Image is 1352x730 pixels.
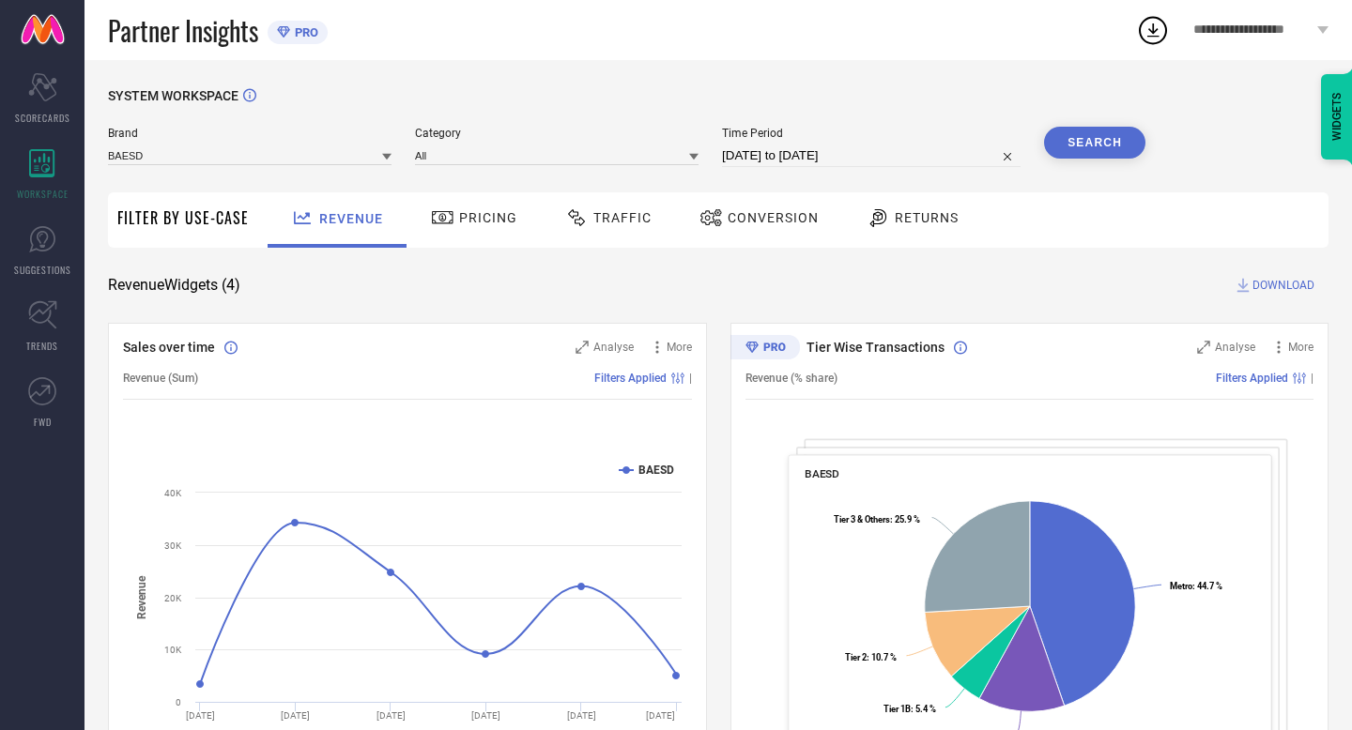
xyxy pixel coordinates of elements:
text: : 44.7 % [1169,581,1221,591]
text: 30K [164,540,182,551]
text: [DATE] [376,710,406,721]
text: BAESD [638,464,674,477]
tspan: Tier 1B [883,704,910,714]
text: [DATE] [646,710,675,721]
span: SYSTEM WORKSPACE [108,88,238,103]
text: : 25.9 % [833,514,919,525]
span: Revenue (Sum) [123,372,198,385]
text: 40K [164,488,182,498]
text: 10K [164,645,182,655]
span: Filters Applied [1216,372,1288,385]
button: Search [1044,127,1145,159]
text: 20K [164,593,182,603]
span: PRO [290,25,318,39]
span: SCORECARDS [15,111,70,125]
span: TRENDS [26,339,58,353]
span: Returns [895,210,959,225]
span: DOWNLOAD [1252,276,1314,295]
tspan: Metro [1169,581,1191,591]
span: Analyse [593,341,634,354]
input: Select time period [722,144,1021,167]
span: Pricing [459,210,517,225]
span: Filters Applied [594,372,667,385]
text: 0 [176,697,181,707]
span: | [1311,372,1314,385]
text: : 5.4 % [883,704,935,714]
div: Premium [730,335,800,363]
span: Revenue [319,211,383,226]
tspan: Tier 2 [844,652,866,662]
svg: Zoom [1197,341,1210,354]
span: Revenue (% share) [745,372,837,385]
span: Time Period [722,127,1021,140]
span: More [667,341,692,354]
span: Sales over time [123,340,215,355]
svg: Zoom [576,341,589,354]
span: Category [415,127,699,140]
span: BAESD [805,467,839,480]
text: [DATE] [186,710,215,721]
span: Traffic [593,210,652,225]
text: [DATE] [281,710,310,721]
span: Partner Insights [108,11,258,50]
span: Brand [108,127,392,140]
span: SUGGESTIONS [14,263,71,277]
text: [DATE] [471,710,500,721]
span: Filter By Use-Case [117,206,249,229]
span: Conversion [728,210,819,225]
span: Analyse [1215,341,1255,354]
span: WORKSPACE [17,187,69,201]
div: Open download list [1136,13,1170,47]
span: Revenue Widgets ( 4 ) [108,276,240,295]
span: Tier Wise Transactions [807,340,945,355]
tspan: Revenue [135,574,148,618]
span: More [1288,341,1314,354]
text: [DATE] [567,710,596,721]
span: | [689,372,692,385]
tspan: Tier 3 & Others [833,514,889,525]
span: FWD [34,415,52,429]
text: : 10.7 % [844,652,896,662]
